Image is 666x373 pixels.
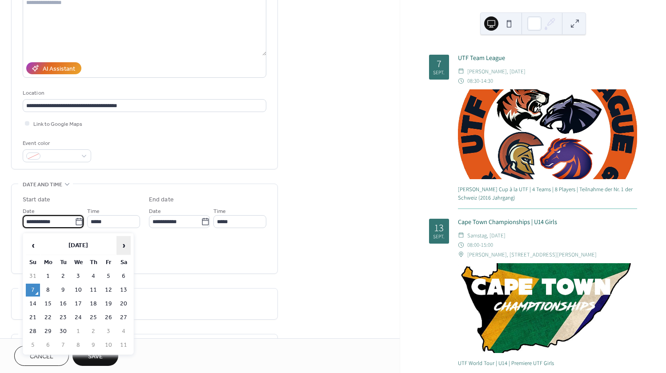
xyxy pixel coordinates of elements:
[458,185,637,202] div: [PERSON_NAME] Cup à la UTF | 4 Teams | 8 Players | Teilnahme der Nr. 1 der Schweiz (2016 Jahrgang)
[116,297,131,310] td: 20
[56,325,70,338] td: 30
[41,339,55,352] td: 6
[56,284,70,297] td: 9
[30,352,53,361] span: Cancel
[458,53,637,63] div: UTF Team League
[26,256,40,269] th: Su
[101,256,116,269] th: Fr
[116,270,131,283] td: 6
[56,270,70,283] td: 2
[41,311,55,324] td: 22
[56,339,70,352] td: 7
[86,311,100,324] td: 25
[101,325,116,338] td: 3
[86,339,100,352] td: 9
[41,284,55,297] td: 8
[116,325,131,338] td: 4
[56,311,70,324] td: 23
[467,250,597,259] span: [PERSON_NAME], [STREET_ADDRESS][PERSON_NAME]
[56,297,70,310] td: 16
[479,76,481,85] span: -
[41,256,55,269] th: Mo
[458,217,637,227] div: Cape Town Championships | U14 Girls
[116,256,131,269] th: Sa
[481,76,493,85] span: 14:30
[43,64,75,74] div: AI Assistant
[433,234,445,239] div: Sept.
[41,270,55,283] td: 1
[23,195,50,205] div: Start date
[26,62,81,74] button: AI Assistant
[467,231,506,240] span: Samstag, [DATE]
[116,284,131,297] td: 13
[458,359,637,368] div: UTF World Tour | U14 | Premiere UTF Girls
[213,207,226,216] span: Time
[71,325,85,338] td: 1
[26,339,40,352] td: 5
[86,284,100,297] td: 11
[149,195,174,205] div: End date
[434,223,444,233] div: 13
[101,270,116,283] td: 5
[458,250,464,259] div: ​
[88,352,103,361] span: Save
[149,207,161,216] span: Date
[26,297,40,310] td: 14
[26,284,40,297] td: 7
[71,256,85,269] th: We
[458,240,464,249] div: ​
[479,240,481,249] span: -
[23,139,89,148] div: Event color
[467,240,479,249] span: 08:00
[458,67,464,76] div: ​
[71,311,85,324] td: 24
[14,346,69,366] button: Cancel
[433,70,445,75] div: Sept.
[458,76,464,85] div: ​
[86,325,100,338] td: 2
[101,339,116,352] td: 10
[72,346,118,366] button: Save
[71,284,85,297] td: 10
[56,256,70,269] th: Tu
[26,270,40,283] td: 31
[33,120,82,129] span: Link to Google Maps
[458,231,464,240] div: ​
[101,311,116,324] td: 26
[41,297,55,310] td: 15
[26,237,40,254] span: ‹
[71,270,85,283] td: 3
[86,270,100,283] td: 4
[26,311,40,324] td: 21
[116,339,131,352] td: 11
[71,339,85,352] td: 8
[467,67,526,76] span: [PERSON_NAME], [DATE]
[26,325,40,338] td: 28
[437,59,441,69] div: 7
[86,297,100,310] td: 18
[23,180,62,189] span: Date and time
[41,236,116,255] th: [DATE]
[467,76,479,85] span: 08:30
[41,325,55,338] td: 29
[481,240,493,249] span: 15:00
[117,237,130,254] span: ›
[87,207,100,216] span: Time
[101,284,116,297] td: 12
[101,297,116,310] td: 19
[23,207,35,216] span: Date
[71,297,85,310] td: 17
[23,88,265,98] div: Location
[116,311,131,324] td: 27
[86,256,100,269] th: Th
